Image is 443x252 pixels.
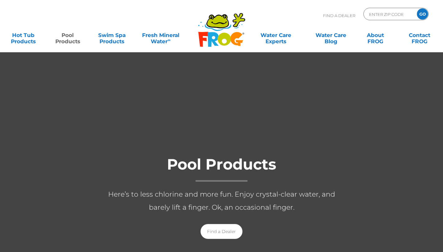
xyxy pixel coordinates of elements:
[248,29,304,41] a: Water CareExperts
[6,29,41,41] a: Hot TubProducts
[368,10,410,19] input: Zip Code Form
[201,224,242,239] a: Find a Dealer
[139,29,182,41] a: Fresh MineralWater∞
[50,29,85,41] a: PoolProducts
[97,156,346,182] h1: Pool Products
[417,8,428,20] input: GO
[168,38,170,42] sup: ∞
[402,29,437,41] a: ContactFROG
[323,8,355,23] p: Find A Dealer
[358,29,393,41] a: AboutFROG
[97,188,346,214] p: Here’s to less chlorine and more fun. Enjoy crystal-clear water, and barely lift a finger. Ok, an...
[95,29,129,41] a: Swim SpaProducts
[314,29,348,41] a: Water CareBlog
